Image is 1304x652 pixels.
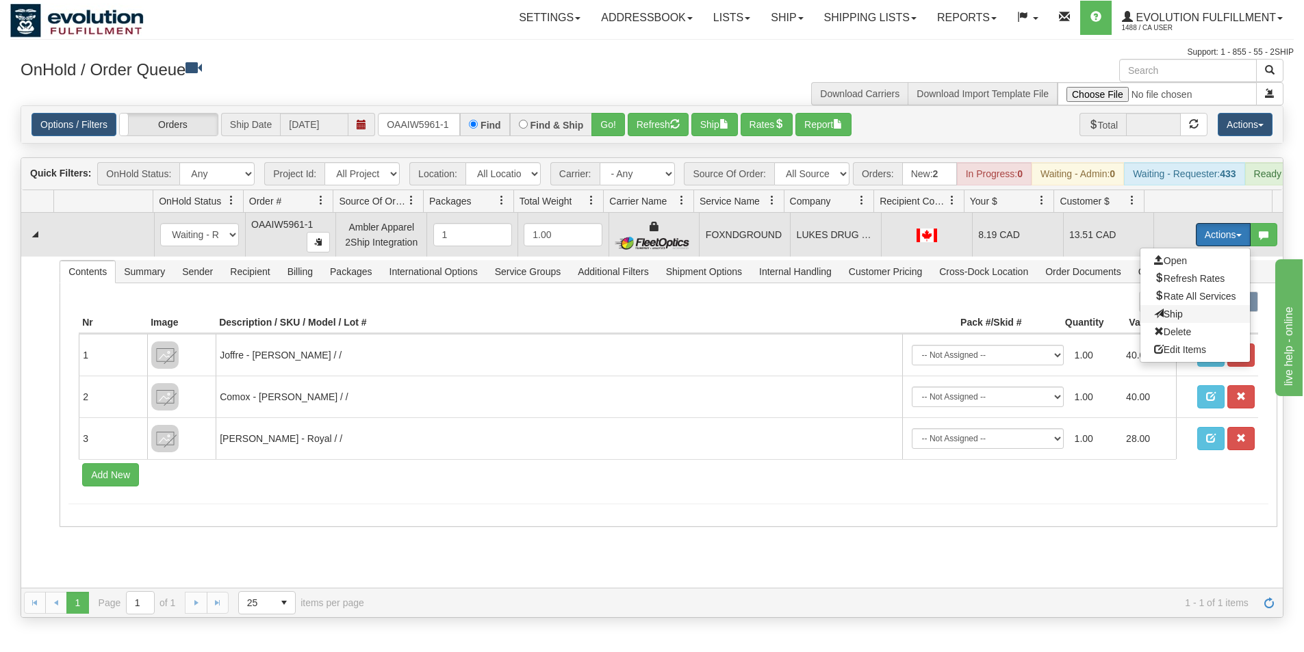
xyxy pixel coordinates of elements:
span: Packages [429,194,471,208]
strong: 0 [1017,168,1023,179]
a: Options / Filters [31,113,116,136]
a: Refresh [1258,592,1280,614]
th: Value [1108,312,1176,334]
a: Total Weight filter column settings [580,189,603,212]
th: Nr [79,312,147,334]
input: Order # [378,113,460,136]
td: 2 [79,376,147,417]
img: logo1488.jpg [10,3,144,38]
span: Carrier: [550,162,600,185]
span: 1488 / CA User [1122,21,1225,35]
a: Service Name filter column settings [760,189,784,212]
span: Page 1 [66,592,88,614]
a: Your $ filter column settings [1030,189,1053,212]
img: 8DAB37Fk3hKpn3AAAAAElFTkSuQmCC [151,341,179,369]
span: select [273,592,295,614]
strong: 2 [933,168,938,179]
div: In Progress: [957,162,1032,185]
span: Total [1079,113,1127,136]
span: Ship [1154,309,1183,320]
a: Packages filter column settings [490,189,513,212]
div: New: [902,162,957,185]
span: Open [1154,255,1187,266]
div: Waiting - Requester: [1124,162,1244,185]
span: Custom Field [1130,261,1203,283]
a: Lists [703,1,760,35]
h3: OnHold / Order Queue [21,59,642,79]
div: grid toolbar [21,158,1283,190]
label: Orders [120,114,218,135]
th: Description / SKU / Model / Lot # [216,312,902,334]
span: Service Groups [487,261,569,283]
span: Billing [279,261,321,283]
span: Your $ [970,194,997,208]
span: Page sizes drop down [238,591,296,614]
button: Add New [82,463,139,486]
td: LUKES DRUG MART [790,213,881,257]
div: Ambler Apparel 2Ship Integration [342,220,421,250]
a: Reports [927,1,1007,35]
a: OnHold Status filter column settings [220,189,243,212]
span: Evolution Fulfillment [1133,12,1276,23]
label: Quick Filters: [30,166,91,180]
th: Pack #/Skid # [902,312,1025,334]
img: 8DAB37Fk3hKpn3AAAAAElFTkSuQmCC [151,425,179,452]
input: Import [1058,82,1257,105]
td: 40.00 [1121,381,1173,413]
button: Actions [1196,223,1251,246]
th: Image [147,312,216,334]
span: Recipient Country [880,194,947,208]
a: Customer $ filter column settings [1121,189,1144,212]
img: CA [917,229,937,242]
span: Carrier Name [609,194,667,208]
div: Support: 1 - 855 - 55 - 2SHIP [10,47,1294,58]
span: Shipment Options [658,261,750,283]
span: Refresh Rates [1154,273,1225,284]
a: Addressbook [591,1,703,35]
span: Company [790,194,831,208]
td: 1.00 [1069,423,1121,454]
strong: 433 [1220,168,1236,179]
a: Carrier Name filter column settings [670,189,693,212]
span: OAAIW5961-1 [251,219,313,230]
span: Page of 1 [99,591,176,614]
button: Search [1256,59,1283,82]
span: Customer $ [1060,194,1109,208]
label: Documents [1139,291,1196,312]
span: Source Of Order: [684,162,774,185]
label: Find [481,120,501,130]
img: 8DAB37Fk3hKpn3AAAAAElFTkSuQmCC [151,383,179,410]
a: Collapse [27,226,44,243]
td: FOXNDGROUND [699,213,790,257]
td: Comox - [PERSON_NAME] / / [216,376,902,417]
span: Summary [116,261,173,283]
span: OnHold Status [159,194,221,208]
td: 40.00 [1121,339,1173,371]
span: Order Documents [1037,261,1129,283]
button: Refresh [628,113,689,136]
button: Copy to clipboard [307,232,330,252]
span: Internal Handling [751,261,840,283]
button: Rates [741,113,793,136]
a: Order # filter column settings [309,189,333,212]
td: 1.00 [1069,339,1121,371]
button: Actions [1218,113,1273,136]
span: Additional Filters [570,261,657,283]
span: 1 - 1 of 1 items [383,597,1249,608]
span: International Options [381,261,486,283]
a: Evolution Fulfillment 1488 / CA User [1112,1,1293,35]
div: live help - online [10,8,127,25]
button: Go! [591,113,625,136]
td: 8.19 CAD [972,213,1063,257]
th: Quantity [1025,312,1108,334]
span: Total Weight [520,194,572,208]
td: 1.00 [1069,381,1121,413]
span: Project Id: [264,162,324,185]
img: FleetOptics Inc. [615,236,693,250]
a: Shipping lists [814,1,927,35]
td: 13.51 CAD [1063,213,1154,257]
td: 1 [79,334,147,376]
span: Edit Items [1154,344,1206,355]
a: Ship [760,1,813,35]
button: Report [795,113,852,136]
